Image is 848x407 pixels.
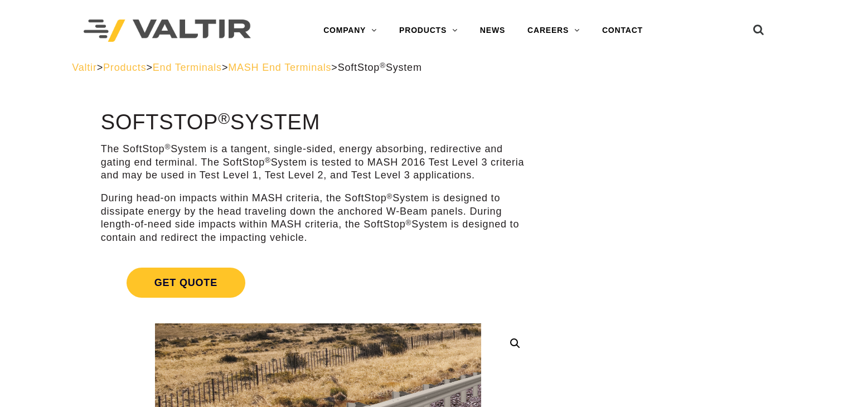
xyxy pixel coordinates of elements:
[101,111,535,134] h1: SoftStop System
[101,254,535,311] a: Get Quote
[265,156,271,164] sup: ®
[84,20,251,42] img: Valtir
[469,20,516,42] a: NEWS
[164,143,171,151] sup: ®
[153,62,222,73] a: End Terminals
[406,219,412,227] sup: ®
[101,192,535,244] p: During head-on impacts within MASH criteria, the SoftStop System is designed to dissipate energy ...
[103,62,146,73] a: Products
[387,192,393,201] sup: ®
[591,20,654,42] a: CONTACT
[516,20,591,42] a: CAREERS
[388,20,469,42] a: PRODUCTS
[312,20,388,42] a: COMPANY
[338,62,422,73] span: SoftStop System
[228,62,331,73] a: MASH End Terminals
[218,109,230,127] sup: ®
[72,61,776,74] div: > > > >
[101,143,535,182] p: The SoftStop System is a tangent, single-sided, energy absorbing, redirective and gating end term...
[72,62,96,73] a: Valtir
[380,61,386,70] sup: ®
[127,268,245,298] span: Get Quote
